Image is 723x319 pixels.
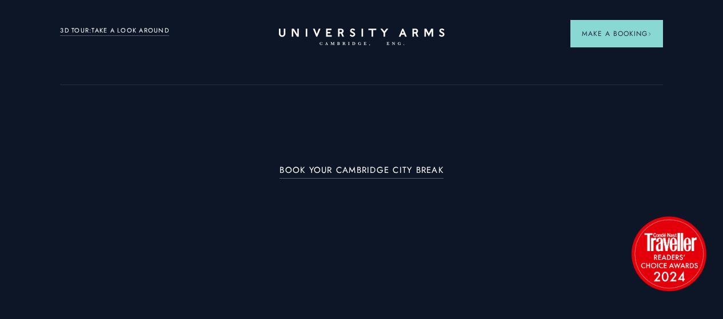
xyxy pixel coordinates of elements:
a: 3D TOUR:TAKE A LOOK AROUND [60,26,169,36]
img: image-2524eff8f0c5d55edbf694693304c4387916dea5-1501x1501-png [626,211,712,296]
a: Home [279,29,445,46]
button: Make a BookingArrow icon [570,20,663,47]
span: Make a Booking [582,29,652,39]
img: Arrow icon [648,32,652,36]
a: BOOK YOUR CAMBRIDGE CITY BREAK [279,165,444,179]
